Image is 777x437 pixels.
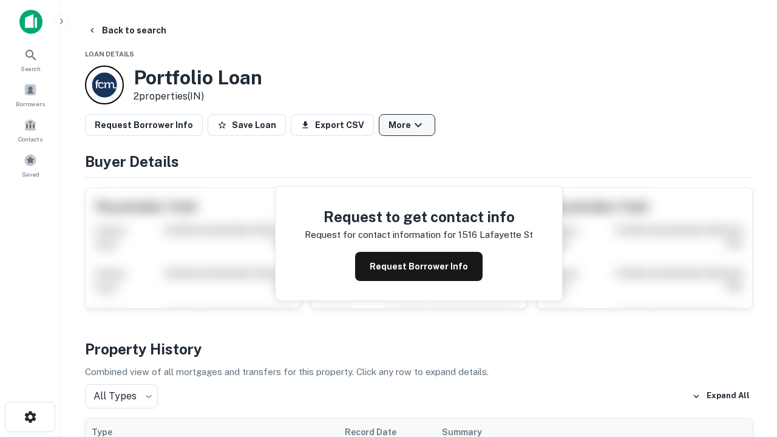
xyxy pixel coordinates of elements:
h3: Portfolio Loan [134,66,262,89]
iframe: Chat Widget [716,340,777,398]
button: More [379,114,435,136]
button: Save Loan [208,114,286,136]
span: Loan Details [85,50,134,58]
a: Search [4,43,57,76]
p: 2 properties (IN) [134,89,262,104]
button: Back to search [83,19,171,41]
button: Expand All [689,387,753,405]
a: Borrowers [4,78,57,111]
span: Saved [22,169,39,179]
button: Export CSV [291,114,374,136]
h4: Property History [85,338,753,360]
h4: Request to get contact info [305,206,533,228]
span: Contacts [18,134,42,144]
span: Borrowers [16,99,45,109]
button: Request Borrower Info [85,114,203,136]
span: Search [21,64,41,73]
button: Request Borrower Info [355,252,483,281]
p: 1516 lafayette st [458,228,533,242]
img: capitalize-icon.png [19,10,42,34]
a: Saved [4,149,57,181]
div: All Types [85,384,158,408]
a: Contacts [4,113,57,146]
p: Combined view of all mortgages and transfers for this property. Click any row to expand details. [85,365,753,379]
p: Request for contact information for [305,228,456,242]
h4: Buyer Details [85,151,753,172]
